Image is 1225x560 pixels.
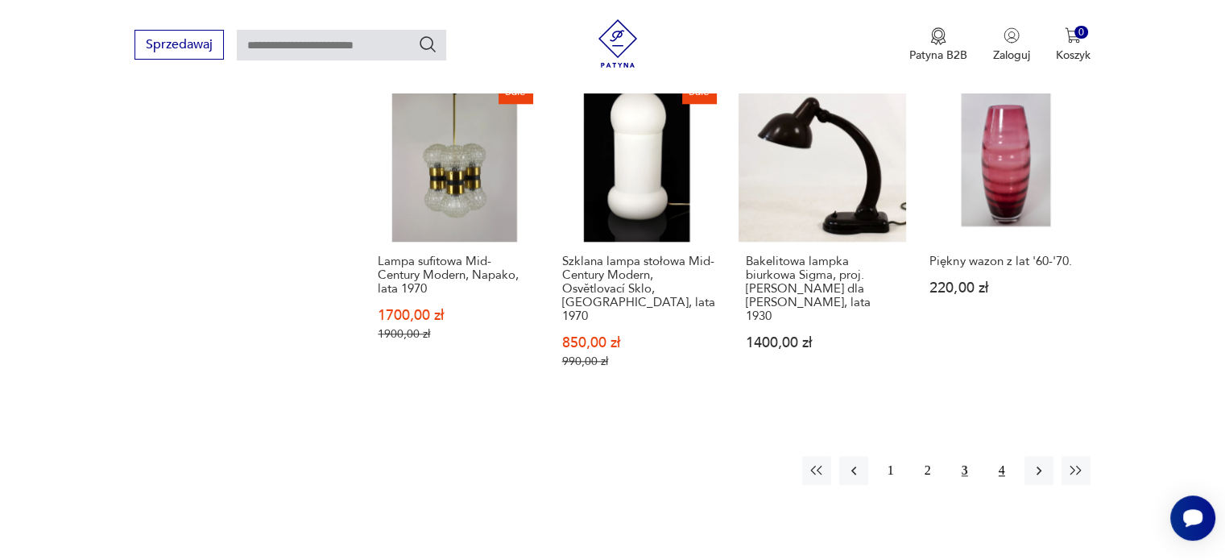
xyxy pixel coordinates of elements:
[562,255,715,323] h3: Szklana lampa stołowa Mid-Century Modern, Osvětlovací Sklo, [GEOGRAPHIC_DATA], lata 1970
[1170,496,1215,541] iframe: Smartsupp widget button
[930,27,946,45] img: Ikona medalu
[1074,26,1088,39] div: 0
[987,456,1016,485] button: 4
[993,48,1030,63] p: Zaloguj
[135,30,224,60] button: Sprzedawaj
[746,255,899,323] h3: Bakelitowa lampka biurkowa Sigma, proj. [PERSON_NAME] dla [PERSON_NAME], lata 1930
[1004,27,1020,44] img: Ikonka użytkownika
[922,74,1090,400] a: Piękny wazon z lat '60-'70.Piękny wazon z lat '60-'70.220,00 zł
[993,27,1030,63] button: Zaloguj
[378,255,531,296] h3: Lampa sufitowa Mid-Century Modern, Napako, lata 1970
[929,281,1082,295] p: 220,00 zł
[1065,27,1081,44] img: Ikona koszyka
[555,74,722,400] a: SaleSzklana lampa stołowa Mid-Century Modern, Osvětlovací Sklo, Czechy, lata 1970Szklana lampa st...
[746,336,899,350] p: 1400,00 zł
[378,327,531,341] p: 1900,00 zł
[1056,27,1090,63] button: 0Koszyk
[418,35,437,54] button: Szukaj
[594,19,642,68] img: Patyna - sklep z meblami i dekoracjami vintage
[909,48,967,63] p: Patyna B2B
[913,456,942,485] button: 2
[562,355,715,368] p: 990,00 zł
[562,336,715,350] p: 850,00 zł
[739,74,906,400] a: Bakelitowa lampka biurkowa Sigma, proj. Christiana Della dla Heinrich Römmler, lata 1930Bakelitow...
[929,255,1082,268] h3: Piękny wazon z lat '60-'70.
[909,27,967,63] a: Ikona medaluPatyna B2B
[1056,48,1090,63] p: Koszyk
[378,309,531,322] p: 1700,00 zł
[370,74,538,400] a: SaleLampa sufitowa Mid-Century Modern, Napako, lata 1970Lampa sufitowa Mid-Century Modern, Napako...
[876,456,905,485] button: 1
[950,456,979,485] button: 3
[135,40,224,52] a: Sprzedawaj
[909,27,967,63] button: Patyna B2B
